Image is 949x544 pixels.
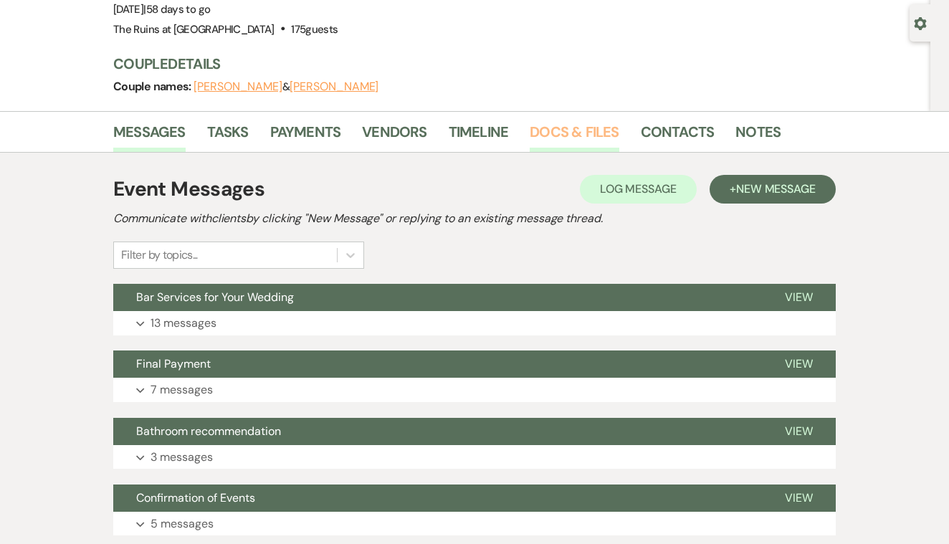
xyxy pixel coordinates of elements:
a: Timeline [449,120,509,152]
button: View [762,350,836,378]
span: View [785,290,813,305]
span: Couple names: [113,79,194,94]
button: 5 messages [113,512,836,536]
button: View [762,485,836,512]
p: 7 messages [151,381,213,399]
p: 13 messages [151,314,216,333]
span: View [785,356,813,371]
a: Payments [270,120,341,152]
span: Log Message [600,181,677,196]
button: +New Message [710,175,836,204]
a: Messages [113,120,186,152]
button: 3 messages [113,445,836,469]
p: 5 messages [151,515,214,533]
a: Notes [735,120,781,152]
span: & [194,80,378,94]
span: Bar Services for Your Wedding [136,290,294,305]
a: Vendors [362,120,426,152]
button: Confirmation of Events [113,485,762,512]
h3: Couple Details [113,54,916,74]
button: Open lead details [914,16,927,29]
button: Final Payment [113,350,762,378]
span: View [785,490,813,505]
p: 3 messages [151,448,213,467]
span: 175 guests [291,22,338,37]
span: View [785,424,813,439]
span: New Message [736,181,816,196]
span: Confirmation of Events [136,490,255,505]
a: Docs & Files [530,120,619,152]
button: [PERSON_NAME] [194,81,282,92]
span: [DATE] [113,2,210,16]
a: Tasks [207,120,249,152]
button: Bathroom recommendation [113,418,762,445]
h1: Event Messages [113,174,264,204]
button: Log Message [580,175,697,204]
span: 58 days to go [146,2,211,16]
a: Contacts [641,120,715,152]
div: Filter by topics... [121,247,198,264]
span: | [143,2,210,16]
span: Final Payment [136,356,211,371]
button: 13 messages [113,311,836,335]
button: 7 messages [113,378,836,402]
button: View [762,284,836,311]
span: Bathroom recommendation [136,424,281,439]
button: [PERSON_NAME] [290,81,378,92]
button: Bar Services for Your Wedding [113,284,762,311]
h2: Communicate with clients by clicking "New Message" or replying to an existing message thread. [113,210,836,227]
button: View [762,418,836,445]
span: The Ruins at [GEOGRAPHIC_DATA] [113,22,275,37]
